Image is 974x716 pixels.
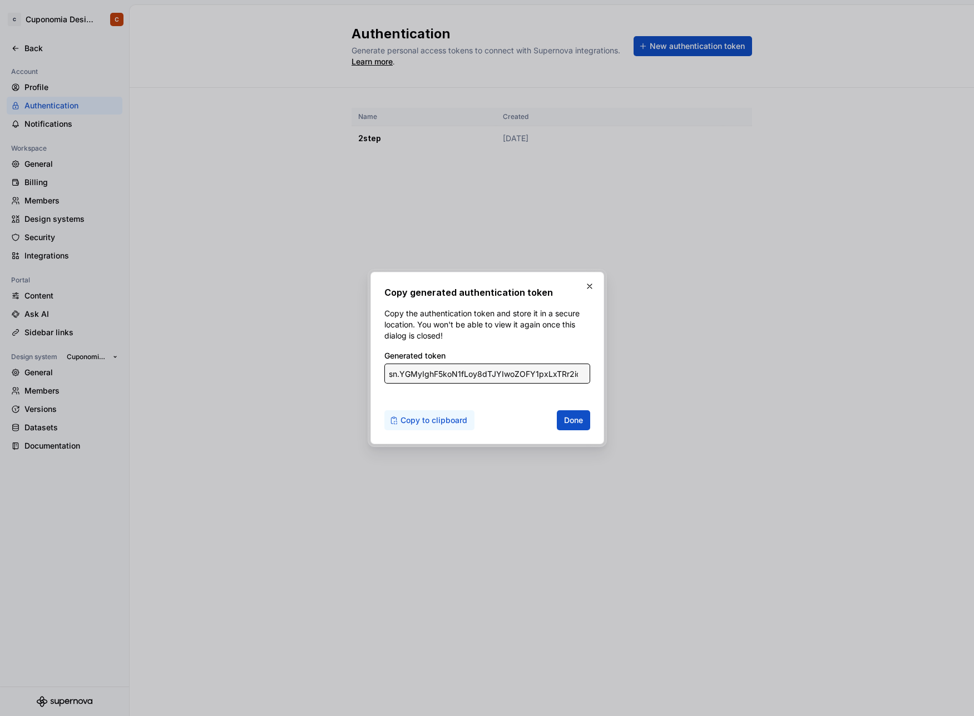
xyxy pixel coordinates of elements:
span: Copy to clipboard [401,415,467,426]
span: Done [564,415,583,426]
button: Done [557,410,590,430]
label: Generated token [384,350,446,361]
h2: Copy generated authentication token [384,286,590,299]
p: Copy the authentication token and store it in a secure location. You won't be able to view it aga... [384,308,590,341]
button: Copy to clipboard [384,410,474,430]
